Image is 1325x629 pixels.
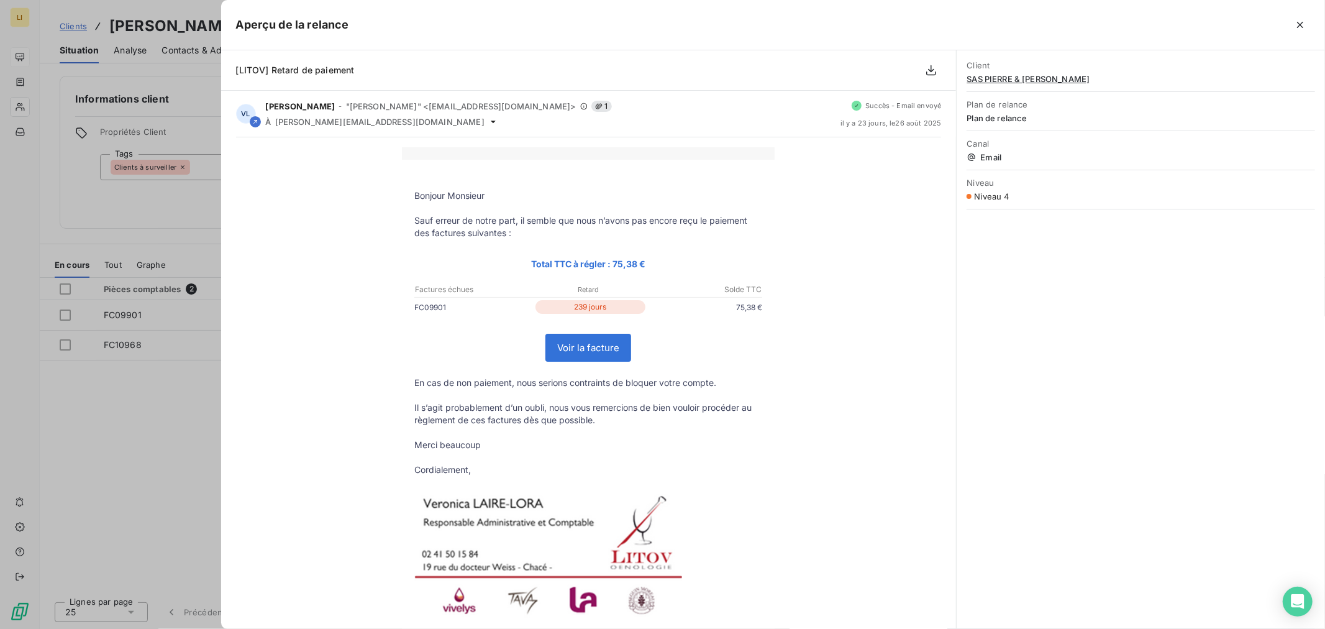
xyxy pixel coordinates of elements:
img: 83kpNaykK7qAAAAAElFTkSuQmCC [415,489,682,623]
p: Sauf erreur de notre part, il semble que nous n’avons pas encore reçu le paiement des factures su... [414,214,762,239]
p: Merci beaucoup [414,439,762,451]
span: À [266,117,271,127]
h5: Aperçu de la relance [236,16,349,34]
span: [LITOV] Retard de paiement [236,65,355,75]
span: Canal [967,139,1314,149]
span: "[PERSON_NAME]" <[EMAIL_ADDRESS][DOMAIN_NAME]> [346,101,576,111]
p: Factures échues [415,284,530,295]
p: 239 jours [535,300,645,314]
p: Il s’agit probablement d’un oubli, nous vous remercions de bien vouloir procéder au règlement de ... [414,402,762,426]
span: Email [967,152,1314,162]
p: Bonjour Monsieur [414,190,762,202]
span: Niveau 4 [974,191,1009,201]
p: Total TTC à régler : 75,38 € [414,257,762,271]
a: Voir la facture [546,334,631,361]
span: Niveau [967,178,1314,188]
span: Client [967,60,1314,70]
span: SAS PIERRE & [PERSON_NAME] [967,74,1314,84]
span: Succès - Email envoyé [865,102,941,109]
span: Plan de relance [967,99,1314,109]
p: Solde TTC [647,284,762,295]
span: 1 [591,101,612,112]
span: Plan de relance [967,113,1314,123]
p: En cas de non paiement, nous serions contraints de bloquer votre compte. [414,377,762,389]
span: - [339,103,342,110]
span: [PERSON_NAME][EMAIL_ADDRESS][DOMAIN_NAME] [275,117,485,127]
p: FC09901 [414,301,532,314]
p: Retard [531,284,646,295]
p: 75,38 € [648,301,763,314]
div: VL [236,104,256,124]
p: Cordialement, [414,464,762,476]
span: il y a 23 jours , le 26 août 2025 [840,119,942,127]
div: Open Intercom Messenger [1283,587,1313,617]
span: [PERSON_NAME] [266,101,335,111]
